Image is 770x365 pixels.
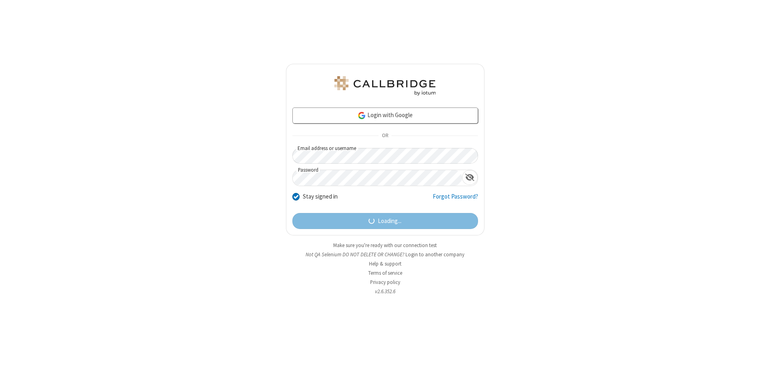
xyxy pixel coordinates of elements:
img: QA Selenium DO NOT DELETE OR CHANGE [333,76,437,95]
input: Password [293,170,462,186]
img: google-icon.png [357,111,366,120]
input: Email address or username [292,148,478,164]
a: Privacy policy [370,279,400,286]
span: Loading... [378,217,401,226]
a: Help & support [369,260,401,267]
label: Stay signed in [303,192,338,201]
button: Loading... [292,213,478,229]
span: OR [379,130,391,142]
iframe: Chat [750,344,764,359]
li: v2.6.352.6 [286,288,484,295]
button: Login to another company [405,251,464,258]
a: Forgot Password? [433,192,478,207]
a: Terms of service [368,270,402,276]
div: Show password [462,170,478,185]
a: Make sure you're ready with our connection test [333,242,437,249]
a: Login with Google [292,107,478,124]
li: Not QA Selenium DO NOT DELETE OR CHANGE? [286,251,484,258]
